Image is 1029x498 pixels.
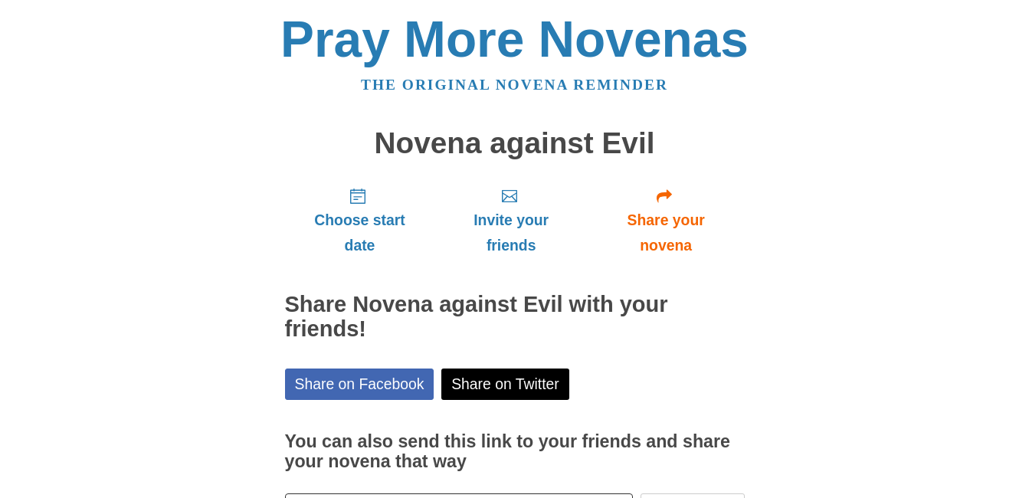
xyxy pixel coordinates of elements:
[361,77,668,93] a: The original novena reminder
[441,369,569,400] a: Share on Twitter
[434,175,587,266] a: Invite your friends
[588,175,745,266] a: Share your novena
[285,432,745,471] h3: You can also send this link to your friends and share your novena that way
[285,293,745,342] h2: Share Novena against Evil with your friends!
[285,175,435,266] a: Choose start date
[285,369,434,400] a: Share on Facebook
[280,11,749,67] a: Pray More Novenas
[603,208,729,258] span: Share your novena
[450,208,572,258] span: Invite your friends
[285,127,745,160] h1: Novena against Evil
[300,208,420,258] span: Choose start date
